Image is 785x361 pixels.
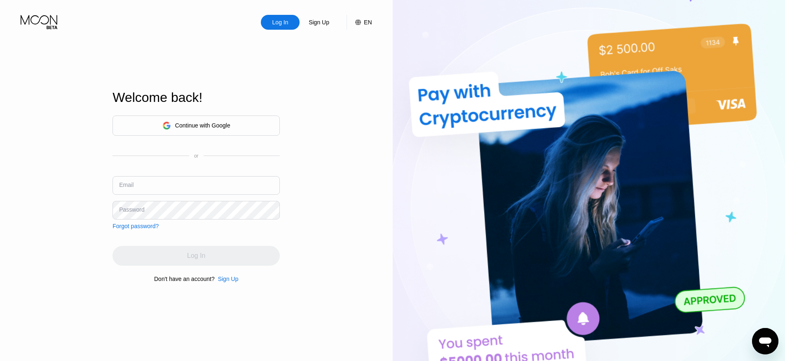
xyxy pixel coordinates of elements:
[175,122,230,129] div: Continue with Google
[347,15,372,30] div: EN
[119,182,134,188] div: Email
[112,116,280,136] div: Continue with Google
[112,223,159,229] div: Forgot password?
[119,206,144,213] div: Password
[261,15,300,30] div: Log In
[364,19,372,26] div: EN
[218,276,239,282] div: Sign Up
[215,276,239,282] div: Sign Up
[112,90,280,105] div: Welcome back!
[194,153,199,159] div: or
[300,15,338,30] div: Sign Up
[752,328,778,354] iframe: Button to launch messaging window
[272,18,289,26] div: Log In
[308,18,330,26] div: Sign Up
[154,276,215,282] div: Don't have an account?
